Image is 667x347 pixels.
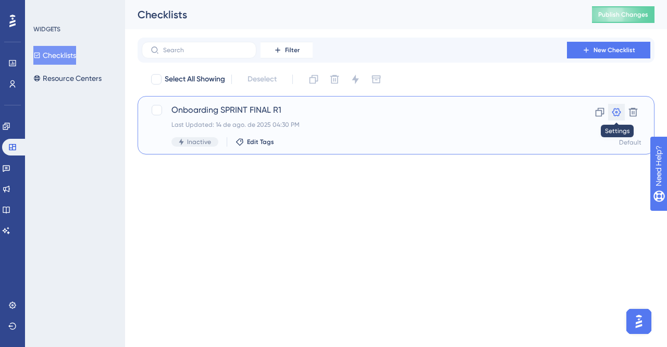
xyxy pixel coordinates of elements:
span: Need Help? [24,3,65,15]
span: New Checklist [594,46,635,54]
span: Edit Tags [247,138,274,146]
div: Last Updated: 14 de ago. de 2025 04:30 PM [171,121,537,129]
span: Select All Showing [165,73,225,86]
button: Checklists [33,46,76,65]
div: Default [619,138,641,147]
span: Filter [285,46,300,54]
span: Deselect [248,73,277,86]
button: New Checklist [567,42,650,58]
button: Deselect [238,70,286,89]
div: WIDGETS [33,25,60,33]
span: Publish Changes [598,10,648,19]
iframe: UserGuiding AI Assistant Launcher [623,306,654,337]
button: Resource Centers [33,69,102,88]
button: Publish Changes [592,6,654,23]
input: Search [163,46,248,54]
span: Inactive [187,138,211,146]
button: Filter [261,42,313,58]
button: Edit Tags [236,138,274,146]
span: Onboarding SPRINT FINAL R1 [171,104,537,116]
div: Checklists [138,7,566,22]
